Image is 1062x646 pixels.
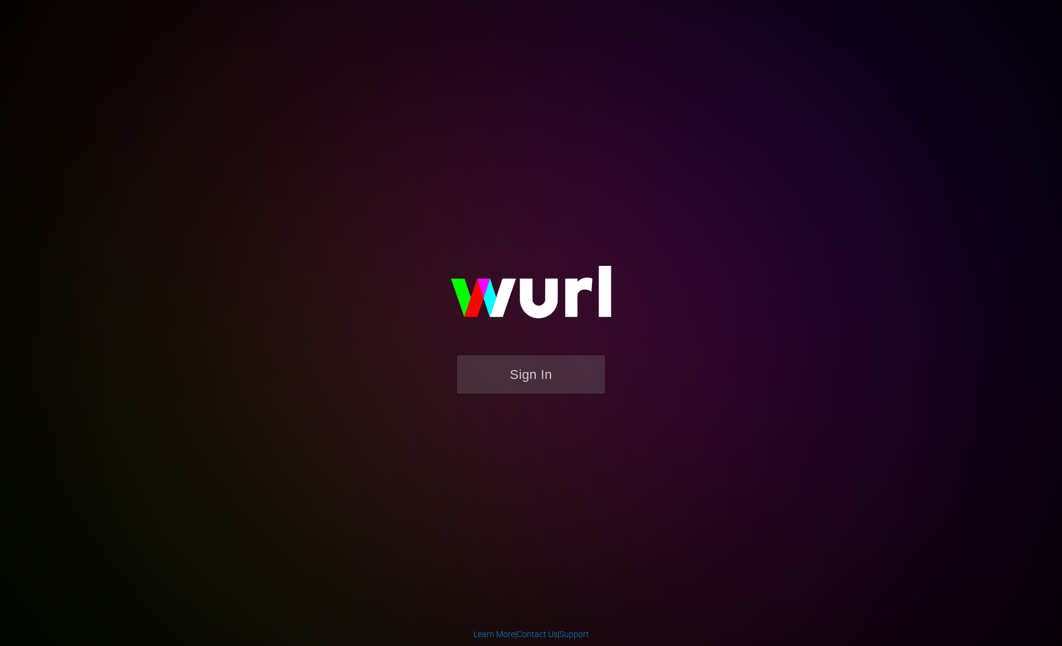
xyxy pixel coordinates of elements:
a: Learn More [474,629,515,639]
img: wurl-logo-on-black-223613ac3d8ba8fe6dc639794a292ebdb59501304c7dfd60c99c58986ef67473.svg [413,240,649,355]
a: Support [559,629,589,639]
a: Contact Us [517,629,558,639]
button: Sign In [457,355,605,394]
div: | | [474,628,589,640]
